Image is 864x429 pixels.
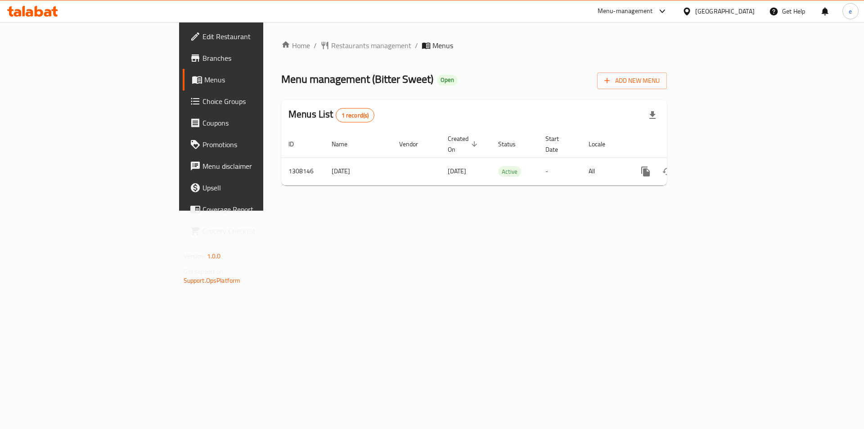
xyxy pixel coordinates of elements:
[183,199,324,220] a: Coverage Report
[331,40,411,51] span: Restaurants management
[545,133,571,155] span: Start Date
[202,139,316,150] span: Promotions
[437,76,458,84] span: Open
[202,53,316,63] span: Branches
[415,40,418,51] li: /
[538,158,581,185] td: -
[598,6,653,17] div: Menu-management
[202,96,316,107] span: Choice Groups
[204,74,316,85] span: Menus
[498,139,527,149] span: Status
[183,155,324,177] a: Menu disclaimer
[184,266,225,277] span: Get support on:
[581,158,628,185] td: All
[207,250,221,262] span: 1.0.0
[320,40,411,51] a: Restaurants management
[498,167,521,177] span: Active
[281,40,667,51] nav: breadcrumb
[202,204,316,215] span: Coverage Report
[448,133,480,155] span: Created On
[183,134,324,155] a: Promotions
[336,111,374,120] span: 1 record(s)
[183,220,324,242] a: Grocery Checklist
[604,75,660,86] span: Add New Menu
[183,69,324,90] a: Menus
[184,275,241,286] a: Support.OpsPlatform
[281,69,433,89] span: Menu management ( Bitter Sweet )
[597,72,667,89] button: Add New Menu
[202,31,316,42] span: Edit Restaurant
[183,90,324,112] a: Choice Groups
[288,108,374,122] h2: Menus List
[635,161,657,182] button: more
[202,226,316,236] span: Grocery Checklist
[202,182,316,193] span: Upsell
[849,6,852,16] span: e
[281,131,729,185] table: enhanced table
[437,75,458,86] div: Open
[332,139,359,149] span: Name
[183,177,324,199] a: Upsell
[448,165,466,177] span: [DATE]
[184,250,206,262] span: Version:
[336,108,375,122] div: Total records count
[589,139,617,149] span: Locale
[183,47,324,69] a: Branches
[183,26,324,47] a: Edit Restaurant
[628,131,729,158] th: Actions
[183,112,324,134] a: Coupons
[657,161,678,182] button: Change Status
[695,6,755,16] div: [GEOGRAPHIC_DATA]
[642,104,663,126] div: Export file
[202,117,316,128] span: Coupons
[324,158,392,185] td: [DATE]
[432,40,453,51] span: Menus
[288,139,306,149] span: ID
[399,139,430,149] span: Vendor
[202,161,316,172] span: Menu disclaimer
